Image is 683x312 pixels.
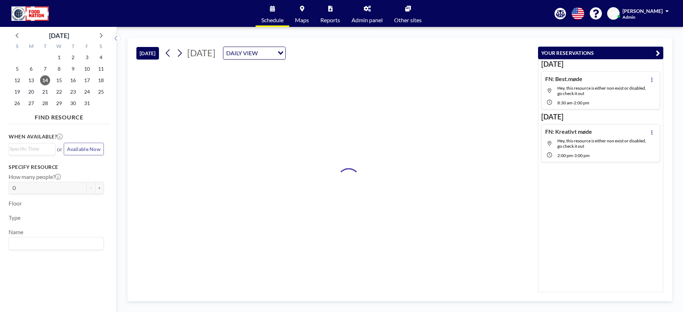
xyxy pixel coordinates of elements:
[545,128,592,135] h4: FN: Kreativt møde
[96,75,106,85] span: Saturday, October 18, 2025
[623,8,663,14] span: [PERSON_NAME]
[26,98,36,108] span: Monday, October 27, 2025
[26,75,36,85] span: Monday, October 13, 2025
[394,17,422,23] span: Other sites
[10,42,24,52] div: S
[40,98,50,108] span: Tuesday, October 28, 2025
[87,182,95,194] button: -
[557,138,646,149] span: Hey, this resource is either non exist or disabled, go check it out
[52,42,66,52] div: W
[9,111,110,121] h4: FIND RESOURCE
[54,98,64,108] span: Wednesday, October 29, 2025
[12,87,22,97] span: Sunday, October 19, 2025
[557,85,646,96] span: Hey, this resource is either non exist or disabled, go check it out
[38,42,52,52] div: T
[9,237,103,250] div: Search for option
[64,143,104,155] button: Available Now
[54,52,64,62] span: Wednesday, October 1, 2025
[574,153,590,158] span: 3:00 PM
[610,10,617,17] span: MR
[320,17,340,23] span: Reports
[352,17,383,23] span: Admin panel
[538,47,663,59] button: YOUR RESERVATIONS
[9,173,61,180] label: How many people?
[9,228,23,236] label: Name
[225,48,259,58] span: DAILY VIEW
[9,143,55,154] div: Search for option
[223,47,285,59] div: Search for option
[623,14,635,20] span: Admin
[82,87,92,97] span: Friday, October 24, 2025
[95,182,104,194] button: +
[57,146,62,153] span: or
[82,98,92,108] span: Friday, October 31, 2025
[54,87,64,97] span: Wednesday, October 22, 2025
[40,87,50,97] span: Tuesday, October 21, 2025
[541,112,660,121] h3: [DATE]
[557,100,572,105] span: 8:30 AM
[96,64,106,74] span: Saturday, October 11, 2025
[96,52,106,62] span: Saturday, October 4, 2025
[54,64,64,74] span: Wednesday, October 8, 2025
[187,47,215,58] span: [DATE]
[68,64,78,74] span: Thursday, October 9, 2025
[557,153,573,158] span: 2:00 PM
[68,52,78,62] span: Thursday, October 2, 2025
[12,75,22,85] span: Sunday, October 12, 2025
[82,75,92,85] span: Friday, October 17, 2025
[82,64,92,74] span: Friday, October 10, 2025
[40,75,50,85] span: Tuesday, October 14, 2025
[295,17,309,23] span: Maps
[67,146,101,152] span: Available Now
[261,17,284,23] span: Schedule
[49,30,69,41] div: [DATE]
[12,64,22,74] span: Sunday, October 5, 2025
[136,47,159,60] button: [DATE]
[545,75,582,82] h4: FN: Best.møde
[54,75,64,85] span: Wednesday, October 15, 2025
[80,42,94,52] div: F
[68,98,78,108] span: Thursday, October 30, 2025
[66,42,80,52] div: T
[9,200,22,207] label: Floor
[24,42,38,52] div: M
[260,48,273,58] input: Search for option
[26,64,36,74] span: Monday, October 6, 2025
[11,6,49,21] img: organization-logo
[9,214,20,221] label: Type
[9,164,104,170] h3: Specify resource
[12,98,22,108] span: Sunday, October 26, 2025
[68,75,78,85] span: Thursday, October 16, 2025
[68,87,78,97] span: Thursday, October 23, 2025
[10,239,100,248] input: Search for option
[541,60,660,68] h3: [DATE]
[10,145,51,153] input: Search for option
[96,87,106,97] span: Saturday, October 25, 2025
[572,100,574,105] span: -
[40,64,50,74] span: Tuesday, October 7, 2025
[94,42,108,52] div: S
[574,100,589,105] span: 2:00 PM
[26,87,36,97] span: Monday, October 20, 2025
[573,153,574,158] span: -
[82,52,92,62] span: Friday, October 3, 2025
